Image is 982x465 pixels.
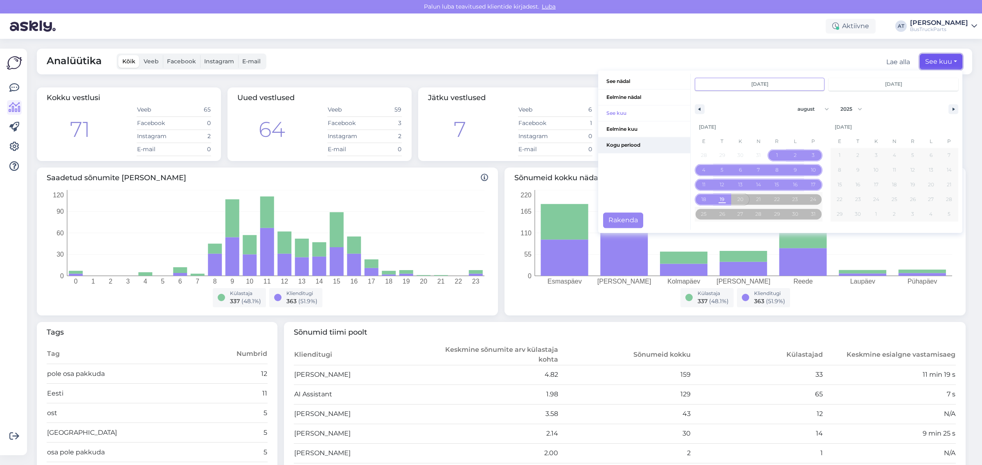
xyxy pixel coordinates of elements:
span: Facebook [167,58,196,65]
td: [PERSON_NAME] [294,404,426,424]
span: 16 [793,177,797,192]
button: 3 [804,148,822,163]
span: T [713,135,732,148]
span: ( 48.1 %) [241,297,261,305]
tspan: 6 [178,278,182,285]
span: 11 [893,163,896,177]
tspan: 16 [350,278,358,285]
td: 30 [559,424,691,443]
button: 22 [768,192,786,207]
tspan: 2 [109,278,113,285]
tspan: 7 [196,278,199,285]
button: 1 [768,148,786,163]
th: Keskmine esialgne vastamisaeg [823,344,956,365]
tspan: Pühapäev [908,278,937,285]
span: 29 [837,207,842,221]
th: Numbrid [212,344,268,364]
span: 27 [928,192,934,207]
tspan: 220 [520,191,532,198]
tspan: [PERSON_NAME] [716,278,770,285]
button: 11 [885,163,904,177]
td: Facebook [137,116,174,130]
span: Eelmine nädal [598,89,690,105]
tspan: 22 [455,278,462,285]
span: 22 [837,192,842,207]
tspan: 15 [333,278,340,285]
button: 14 [750,177,768,192]
span: 12 [720,177,724,192]
td: osa pole pakkuda [47,443,212,462]
td: E-mail [137,143,174,156]
tspan: 20 [420,278,427,285]
input: Continuous [829,78,958,90]
span: 18 [701,192,706,207]
span: P [804,135,822,148]
button: 24 [804,192,822,207]
img: Askly Logo [7,55,22,71]
a: [PERSON_NAME]BusTruckParts [910,20,977,33]
button: 7 [940,148,958,163]
td: 2 [365,130,402,143]
button: 9 [786,163,804,177]
button: See kuu [920,54,962,69]
th: Klienditugi [294,344,426,365]
tspan: 12 [281,278,288,285]
span: 17 [811,177,815,192]
td: 5 [212,403,268,423]
td: 2.14 [426,424,559,443]
tspan: 120 [53,191,64,198]
td: 4.82 [426,365,559,385]
span: K [731,135,750,148]
input: Early [695,78,824,90]
span: 3 [875,148,878,163]
span: 10 [811,163,816,177]
span: E-mail [242,58,261,65]
button: 15 [831,177,849,192]
div: Klienditugi [754,290,785,297]
tspan: 3 [126,278,130,285]
span: ( 48.1 %) [709,297,729,305]
span: R [768,135,786,148]
span: 13 [929,163,933,177]
span: N [750,135,768,148]
button: 16 [849,177,867,192]
span: 16 [856,177,860,192]
button: 27 [922,192,940,207]
button: 26 [903,192,922,207]
tspan: Reede [793,278,813,285]
button: 19 [713,192,732,207]
span: L [922,135,940,148]
tspan: 4 [144,278,147,285]
tspan: 14 [315,278,323,285]
td: 65 [691,385,824,404]
div: AT [895,20,907,32]
td: E-mail [518,143,555,156]
button: 20 [731,192,750,207]
td: 59 [365,103,402,116]
button: 18 [695,192,713,207]
button: 17 [867,177,885,192]
tspan: 90 [56,208,64,215]
div: Aktiivne [826,19,876,34]
span: 17 [874,177,878,192]
span: T [849,135,867,148]
div: 64 [259,114,285,145]
button: 27 [731,207,750,221]
tspan: 5 [161,278,164,285]
tspan: 0 [74,278,78,285]
td: Instagram [518,130,555,143]
span: Uued vestlused [237,93,295,102]
span: See kuu [598,105,690,121]
button: Kogu periood [598,137,690,153]
span: 19 [910,177,915,192]
span: 363 [754,297,764,305]
span: See nädal [598,74,690,89]
span: 15 [838,177,842,192]
button: 5 [713,163,732,177]
span: E [831,135,849,148]
button: 13 [922,163,940,177]
button: 29 [831,207,849,221]
td: Instagram [327,130,365,143]
td: 0 [174,116,211,130]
